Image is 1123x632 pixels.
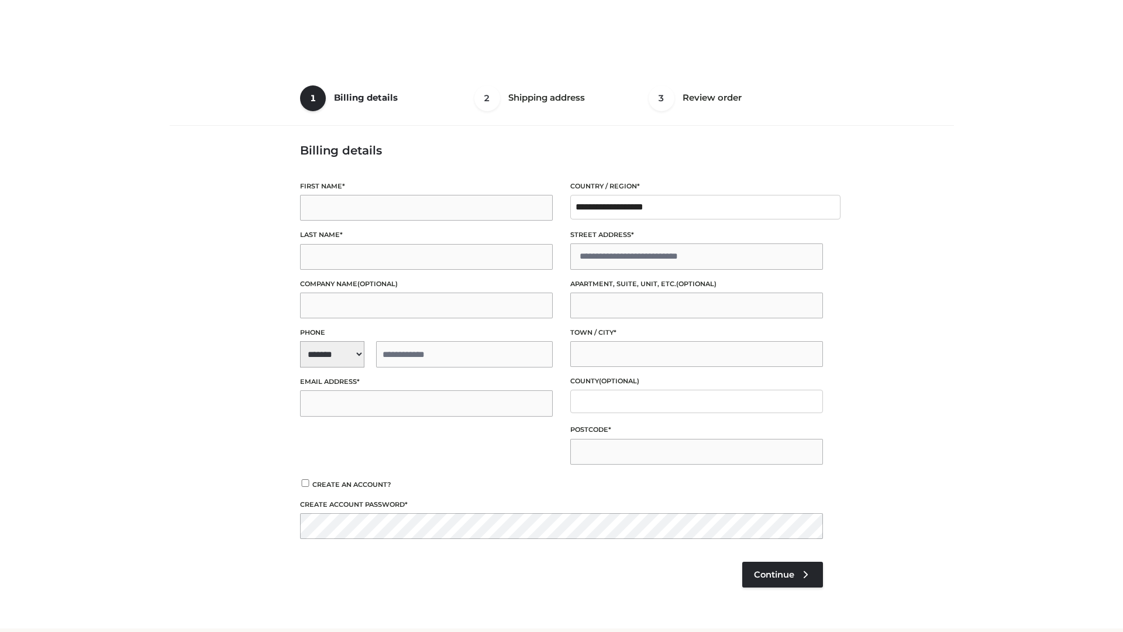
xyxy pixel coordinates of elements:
span: Continue [754,569,794,580]
span: 1 [300,85,326,111]
label: Phone [300,327,553,338]
label: Street address [570,229,823,241]
span: 2 [474,85,500,111]
span: (optional) [599,377,639,385]
label: First name [300,181,553,192]
label: Last name [300,229,553,241]
span: (optional) [676,280,716,288]
input: Create an account? [300,479,311,487]
label: Town / City [570,327,823,338]
label: Create account password [300,499,823,510]
label: Country / Region [570,181,823,192]
a: Continue [742,562,823,588]
label: Postcode [570,424,823,435]
h3: Billing details [300,143,823,157]
label: Apartment, suite, unit, etc. [570,279,823,290]
span: Shipping address [508,92,585,103]
span: (optional) [357,280,398,288]
label: Email address [300,376,553,387]
span: Billing details [334,92,398,103]
label: County [570,376,823,387]
span: Create an account? [312,480,391,489]
span: Review order [683,92,742,103]
span: 3 [649,85,674,111]
label: Company name [300,279,553,290]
